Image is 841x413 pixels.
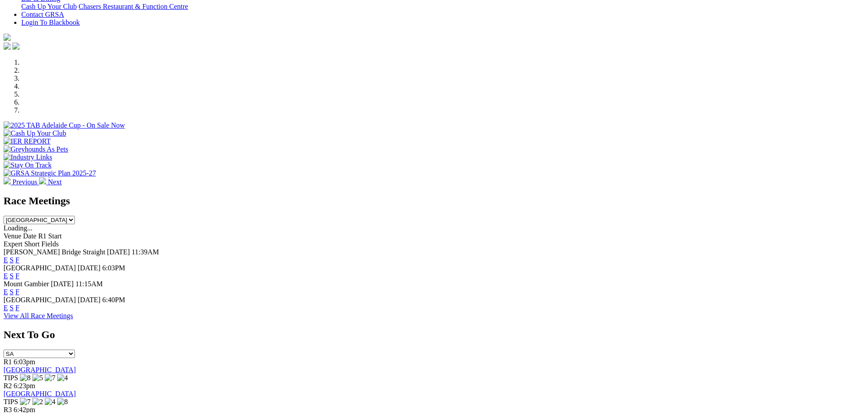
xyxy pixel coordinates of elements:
[4,248,105,256] span: [PERSON_NAME] Bridge Straight
[21,11,64,18] a: Contact GRSA
[21,3,77,10] a: Cash Up Your Club
[102,264,125,272] span: 6:03PM
[10,288,14,296] a: S
[16,256,20,264] a: F
[39,177,46,184] img: chevron-right-pager-white.svg
[12,178,37,186] span: Previous
[16,304,20,312] a: F
[4,390,76,397] a: [GEOGRAPHIC_DATA]
[14,358,35,366] span: 6:03pm
[4,304,8,312] a: E
[4,382,12,390] span: R2
[48,178,62,186] span: Next
[57,398,68,406] img: 8
[4,145,68,153] img: Greyhounds As Pets
[4,43,11,50] img: facebook.svg
[45,374,55,382] img: 7
[10,304,14,312] a: S
[4,177,11,184] img: chevron-left-pager-white.svg
[21,3,837,11] div: Bar & Dining
[4,296,76,304] span: [GEOGRAPHIC_DATA]
[45,398,55,406] img: 4
[51,280,74,288] span: [DATE]
[132,248,159,256] span: 11:39AM
[10,256,14,264] a: S
[16,288,20,296] a: F
[4,178,39,186] a: Previous
[4,169,96,177] img: GRSA Strategic Plan 2025-27
[4,137,51,145] img: IER REPORT
[4,358,12,366] span: R1
[4,329,837,341] h2: Next To Go
[4,398,18,405] span: TIPS
[20,398,31,406] img: 7
[4,366,76,374] a: [GEOGRAPHIC_DATA]
[78,296,101,304] span: [DATE]
[4,121,125,129] img: 2025 TAB Adelaide Cup - On Sale Now
[14,382,35,390] span: 6:23pm
[20,374,31,382] img: 8
[32,374,43,382] img: 5
[4,374,18,382] span: TIPS
[32,398,43,406] img: 2
[4,256,8,264] a: E
[4,232,21,240] span: Venue
[4,272,8,280] a: E
[4,312,73,319] a: View All Race Meetings
[4,195,837,207] h2: Race Meetings
[4,288,8,296] a: E
[4,264,76,272] span: [GEOGRAPHIC_DATA]
[4,129,66,137] img: Cash Up Your Club
[4,153,52,161] img: Industry Links
[4,224,32,232] span: Loading...
[16,272,20,280] a: F
[4,280,49,288] span: Mount Gambier
[41,240,59,248] span: Fields
[75,280,103,288] span: 11:15AM
[78,3,188,10] a: Chasers Restaurant & Function Centre
[23,232,36,240] span: Date
[38,232,62,240] span: R1 Start
[10,272,14,280] a: S
[4,240,23,248] span: Expert
[107,248,130,256] span: [DATE]
[57,374,68,382] img: 4
[78,264,101,272] span: [DATE]
[102,296,125,304] span: 6:40PM
[39,178,62,186] a: Next
[4,34,11,41] img: logo-grsa-white.png
[4,161,51,169] img: Stay On Track
[21,19,80,26] a: Login To Blackbook
[12,43,20,50] img: twitter.svg
[24,240,40,248] span: Short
